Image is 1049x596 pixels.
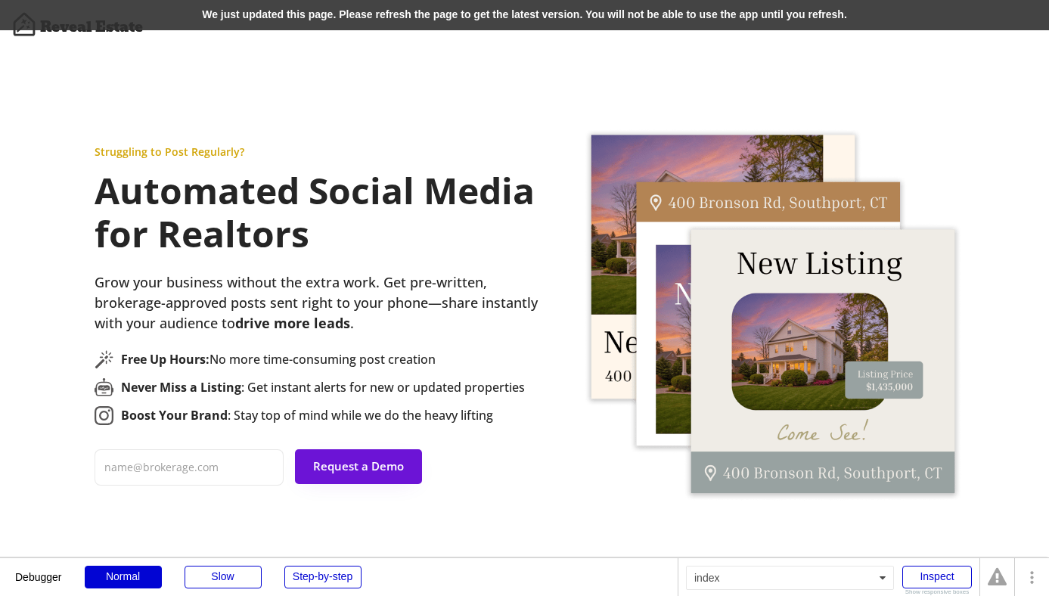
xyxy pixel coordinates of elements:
[284,566,362,588] div: Step-by-step
[95,272,538,334] div: Grow your business without the extra work. Get pre-written, brokerage-approved posts sent right t...
[121,379,241,396] strong: Never Miss a Listing
[121,407,538,424] div: : Stay top of mind while we do the heavy lifting
[121,351,538,368] div: No more time-consuming post creation
[95,144,244,160] div: Struggling to Post Regularly?
[686,566,894,590] div: index
[185,566,262,588] div: Slow
[15,558,62,582] div: Debugger
[121,407,228,424] strong: Boost Your Brand
[121,379,538,396] div: : Get instant alerts for new or updated properties
[95,169,538,256] h1: Automated Social Media for Realtors
[121,351,209,368] strong: Free Up Hours:
[235,314,350,332] strong: drive more leads
[85,566,162,588] div: Normal
[40,17,143,36] h4: Reveal Estate
[95,449,284,486] input: name@brokerage.com
[584,129,962,501] img: Social%20Posts%20%281%29.png
[902,589,972,595] div: Show responsive boxes
[295,449,422,484] button: Request a Demo
[902,566,972,588] div: Inspect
